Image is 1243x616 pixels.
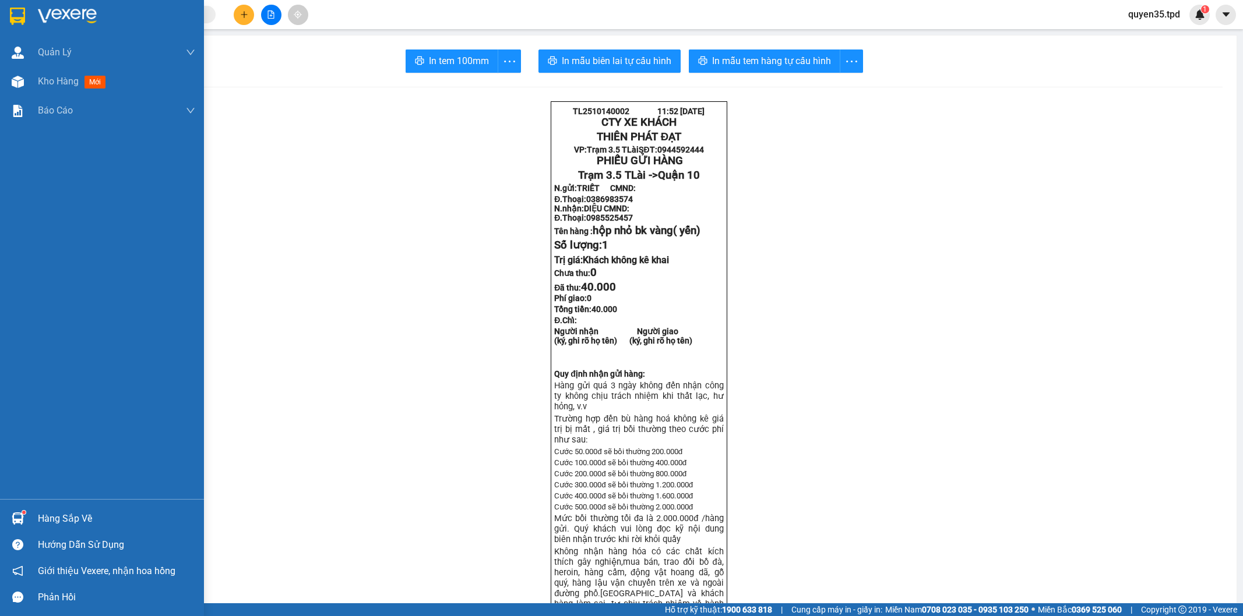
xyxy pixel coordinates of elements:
[554,239,608,252] span: Số lượng:
[538,49,681,73] button: printerIn mẫu biên lai tự cấu hình
[586,213,633,222] span: 0985525457
[12,565,23,576] span: notification
[680,107,705,116] span: [DATE]
[665,603,772,616] span: Hỗ trợ kỹ thuật:
[240,10,248,19] span: plus
[498,54,520,69] span: more
[554,204,629,213] strong: N.nhận:
[554,316,577,325] span: Đ.Chỉ:
[554,413,723,445] span: Trường hợp đền bù hàng hoá không kê giá trị bị mất , giá trị bồi thường theo cước phí như sau:
[554,369,645,378] strong: Quy định nhận gửi hàng:
[597,154,683,167] span: PHIẾU GỬI HÀNG
[554,213,633,222] strong: Đ.Thoại:
[12,47,24,59] img: warehouse-icon
[573,107,629,116] span: TL2510140002
[602,239,608,252] span: 1
[791,603,882,616] span: Cung cấp máy in - giấy in:
[554,254,669,265] span: Trị giá:
[38,589,195,606] div: Phản hồi
[12,76,24,88] img: warehouse-icon
[581,281,616,293] span: 40.000
[657,145,704,154] span: 0944592444
[584,204,629,213] span: DIỆU CMND:
[554,268,597,278] strong: Chưa thu:
[1221,9,1231,20] span: caret-down
[554,293,591,303] strong: Phí giao:
[38,564,175,578] span: Giới thiệu Vexere, nhận hoa hồng
[574,145,703,154] strong: VP: SĐT:
[38,76,79,87] span: Kho hàng
[554,336,692,345] strong: (ký, ghi rõ họ tên) (ký, ghi rõ họ tên)
[1031,607,1035,612] span: ⚪️
[593,224,700,237] span: hộp nhỏ bk vàng( yến)
[10,8,25,25] img: logo-vxr
[658,169,700,182] span: Quận 10
[234,5,254,25] button: plus
[84,76,105,88] span: mới
[12,539,23,550] span: question-circle
[587,145,639,154] span: Trạm 3.5 TLài
[12,592,23,603] span: message
[1195,9,1205,20] img: icon-new-feature
[554,283,616,292] strong: Đã thu:
[429,54,489,68] span: In tem 100mm
[554,305,617,314] span: Tổng tiền:
[1038,603,1122,616] span: Miền Bắc
[1201,5,1209,13] sup: 1
[781,603,783,616] span: |
[554,458,686,467] span: Cước 100.000đ sẽ bồi thường 400.000đ
[554,327,678,336] strong: Người nhận Người giao
[712,54,831,68] span: In mẫu tem hàng tự cấu hình
[38,45,72,59] span: Quản Lý
[578,169,700,182] span: Trạm 3.5 TLài ->
[590,266,597,279] span: 0
[261,5,281,25] button: file-add
[885,603,1029,616] span: Miền Nam
[554,183,636,193] strong: N.gửi:
[554,380,723,412] span: Hàng gửi quá 3 ngày không đến nhận công ty không chịu trách nhiệm khi thất lạc, hư hỏn...
[38,536,195,554] div: Hướng dẫn sử dụng
[554,502,693,511] span: Cước 500.000đ sẽ bồi thường 2.000.000đ
[1216,5,1236,25] button: caret-down
[586,194,633,204] span: 0386983574
[577,183,636,193] span: TRIẾT CMND:
[689,49,840,73] button: printerIn mẫu tem hàng tự cấu hình
[267,10,275,19] span: file-add
[186,48,195,57] span: down
[922,605,1029,614] strong: 0708 023 035 - 0935 103 250
[38,103,73,118] span: Báo cáo
[840,49,863,73] button: more
[562,54,671,68] span: In mẫu biên lai tự cấu hình
[498,49,521,73] button: more
[1178,606,1186,614] span: copyright
[554,194,633,204] strong: Đ.Thoại:
[415,56,424,67] span: printer
[554,491,693,500] span: Cước 400.000đ sẽ bồi thường 1.600.000đ
[554,469,686,478] span: Cước 200.000đ sẽ bồi thường 800.000đ
[1119,7,1189,22] span: quyen35.tpd
[554,447,682,456] span: Cước 50.000đ sẽ bồi thường 200.000đ
[406,49,498,73] button: printerIn tem 100mm
[587,293,591,303] span: 0
[186,106,195,115] span: down
[583,254,669,265] span: Khách không kê khai
[548,56,557,67] span: printer
[38,510,195,528] div: Hàng sắp về
[601,116,677,129] strong: CTY XE KHÁCH
[657,107,678,116] span: 11:52
[22,511,26,514] sup: 1
[1203,5,1207,13] span: 1
[288,5,308,25] button: aim
[591,305,617,314] span: 40.000
[554,513,723,544] span: Mức bồi thường tối đa là 2.000.000đ /hàng gửi. Quý khách vui lòng đọc kỹ nội dung biên nhận trước...
[12,105,24,117] img: solution-icon
[722,605,772,614] strong: 1900 633 818
[840,54,862,69] span: more
[294,10,302,19] span: aim
[554,226,700,236] strong: Tên hàng :
[698,56,707,67] span: printer
[554,480,693,489] span: Cước 300.000đ sẽ bồi thường 1.200.000đ
[12,512,24,525] img: warehouse-icon
[597,130,681,143] strong: THIÊN PHÁT ĐẠT
[1131,603,1132,616] span: |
